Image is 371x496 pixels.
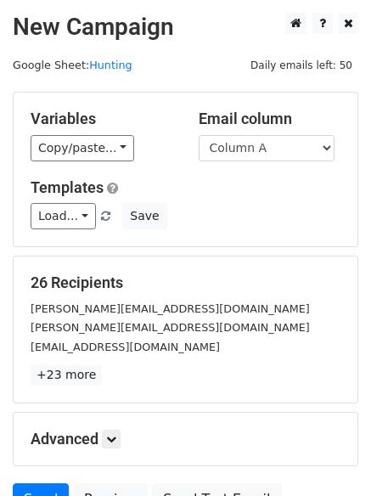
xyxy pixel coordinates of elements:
[31,135,134,161] a: Copy/paste...
[31,430,340,448] h5: Advanced
[245,59,358,71] a: Daily emails left: 50
[31,302,310,315] small: [PERSON_NAME][EMAIL_ADDRESS][DOMAIN_NAME]
[286,414,371,496] iframe: Chat Widget
[245,56,358,75] span: Daily emails left: 50
[31,341,220,353] small: [EMAIL_ADDRESS][DOMAIN_NAME]
[122,203,166,229] button: Save
[13,13,358,42] h2: New Campaign
[31,110,173,128] h5: Variables
[89,59,132,71] a: Hunting
[13,59,132,71] small: Google Sheet:
[199,110,341,128] h5: Email column
[31,178,104,196] a: Templates
[31,321,310,334] small: [PERSON_NAME][EMAIL_ADDRESS][DOMAIN_NAME]
[31,364,102,386] a: +23 more
[31,273,340,292] h5: 26 Recipients
[31,203,96,229] a: Load...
